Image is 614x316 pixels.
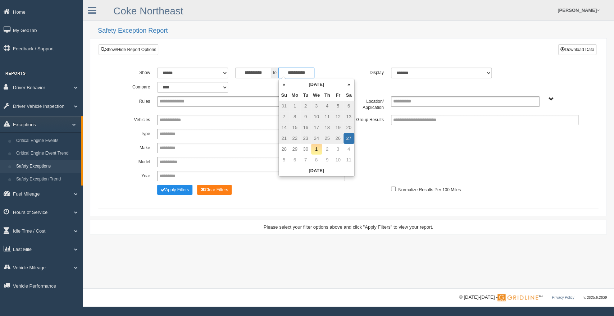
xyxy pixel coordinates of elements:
[115,157,154,165] label: Model
[300,101,311,111] td: 2
[13,147,81,160] a: Critical Engine Event Trend
[311,122,322,133] td: 17
[115,171,154,179] label: Year
[497,294,538,301] img: Gridline
[311,90,322,101] th: We
[311,133,322,144] td: 24
[279,122,290,133] td: 14
[322,144,333,155] td: 2
[279,90,290,101] th: Su
[13,160,81,173] a: Safety Exceptions
[322,101,333,111] td: 4
[300,90,311,101] th: Tu
[115,115,154,123] label: Vehicles
[157,185,192,195] button: Change Filter Options
[333,122,344,133] td: 19
[322,90,333,101] th: Th
[322,111,333,122] td: 11
[344,144,354,155] td: 4
[300,133,311,144] td: 23
[459,294,607,301] div: © [DATE]-[DATE] - ™
[279,144,290,155] td: 28
[322,155,333,165] td: 9
[279,101,290,111] td: 31
[279,79,290,90] th: «
[333,133,344,144] td: 26
[300,144,311,155] td: 30
[558,44,596,55] button: Download Data
[349,68,387,76] label: Display
[344,122,354,133] td: 20
[290,122,300,133] td: 15
[279,133,290,144] td: 21
[115,129,154,137] label: Type
[290,79,344,90] th: [DATE]
[99,44,158,55] a: Show/Hide Report Options
[322,133,333,144] td: 25
[115,82,154,91] label: Compare
[398,185,461,193] label: Normalize Results Per 100 Miles
[13,134,81,147] a: Critical Engine Events
[333,144,344,155] td: 3
[300,155,311,165] td: 7
[290,90,300,101] th: Mo
[583,296,607,299] span: v. 2025.6.2839
[13,173,81,186] a: Safety Exception Trend
[290,155,300,165] td: 6
[113,5,183,17] a: Coke Northeast
[98,27,607,35] h2: Safety Exception Report
[115,68,154,76] label: Show
[311,144,322,155] td: 1
[333,155,344,165] td: 10
[96,224,600,230] div: Please select your filter options above and click "Apply Filters" to view your report.
[279,165,354,176] th: [DATE]
[349,115,387,123] label: Group Results
[115,143,154,151] label: Make
[333,111,344,122] td: 12
[290,101,300,111] td: 1
[344,111,354,122] td: 13
[279,111,290,122] td: 7
[311,111,322,122] td: 10
[290,111,300,122] td: 8
[344,155,354,165] td: 11
[271,68,278,78] span: to
[197,185,232,195] button: Change Filter Options
[344,101,354,111] td: 6
[344,79,354,90] th: »
[349,96,387,111] label: Location/ Application
[300,122,311,133] td: 16
[290,133,300,144] td: 22
[311,101,322,111] td: 3
[290,144,300,155] td: 29
[344,133,354,144] td: 27
[311,155,322,165] td: 8
[322,122,333,133] td: 18
[333,90,344,101] th: Fr
[279,155,290,165] td: 5
[300,111,311,122] td: 9
[552,296,574,299] a: Privacy Policy
[333,101,344,111] td: 5
[344,90,354,101] th: Sa
[115,96,154,105] label: Rules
